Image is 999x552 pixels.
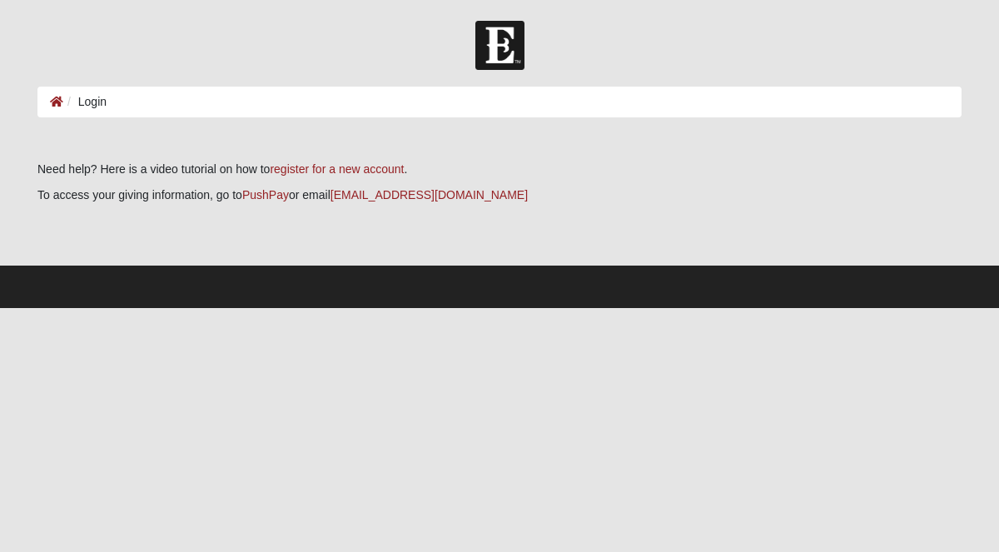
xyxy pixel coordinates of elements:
img: Church of Eleven22 Logo [475,21,524,70]
a: [EMAIL_ADDRESS][DOMAIN_NAME] [331,188,528,201]
li: Login [63,93,107,111]
p: Need help? Here is a video tutorial on how to . [37,161,962,178]
p: To access your giving information, go to or email [37,186,962,204]
a: PushPay [242,188,289,201]
a: register for a new account [270,162,404,176]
